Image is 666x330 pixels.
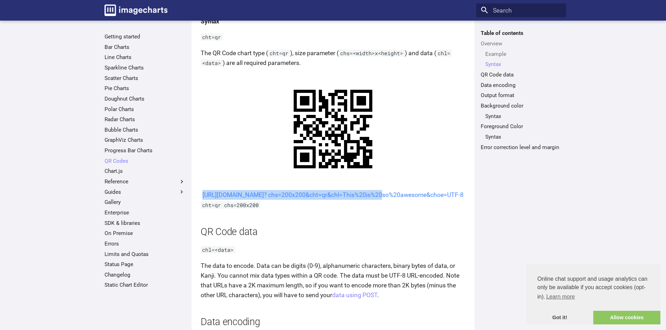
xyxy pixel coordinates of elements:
[201,225,465,239] h2: QR Code data
[526,264,660,324] div: cookieconsent
[339,50,405,57] code: chs=<width>x<height>
[105,75,185,82] a: Scatter Charts
[105,251,185,258] a: Limits and Quotas
[105,271,185,278] a: Changelog
[481,40,561,47] a: Overview
[105,261,185,268] a: Status Page
[105,33,185,40] a: Getting started
[476,30,566,151] nav: Table of contents
[485,133,561,140] a: Syntax
[476,3,566,17] input: Search
[202,191,464,198] a: [URL][DOMAIN_NAME]? chs=200x200&cht=qr&chl=This%20is%20so%20awesome&choe=UTF-8
[101,1,171,19] a: Image-Charts documentation
[105,85,185,92] a: Pie Charts
[593,311,660,325] a: allow cookies
[105,44,185,51] a: Bar Charts
[481,82,561,89] a: Data encoding
[201,315,465,329] h2: Data encoding
[201,16,465,26] h4: Syntax
[105,178,185,185] label: Reference
[105,126,185,133] a: Bubble Charts
[201,48,465,68] p: The QR Code chart type ( ), size parameter ( ) and data ( ) are all required parameters.
[485,113,561,120] a: Syntax
[476,30,566,37] label: Table of contents
[201,201,260,208] code: cht=qr chs=200x200
[485,51,561,58] a: Example
[481,71,561,78] a: QR Code data
[201,261,465,300] p: The data to encode. Data can be digits (0-9), alphanumeric characters, binary bytes of data, or K...
[278,74,388,184] img: chart
[526,311,593,325] a: dismiss cookie message
[481,51,561,68] nav: Overview
[201,34,223,41] code: cht=qr
[481,123,561,130] a: Foreground Color
[105,5,167,16] img: logo
[481,144,561,151] a: Error correction level and margin
[105,95,185,102] a: Doughnut Charts
[332,292,377,299] a: data using POST
[105,199,185,206] a: Gallery
[485,61,561,68] a: Syntax
[201,246,235,253] code: chl=<data>
[105,189,185,196] label: Guides
[105,209,185,216] a: Enterprise
[481,92,561,99] a: Output format
[481,113,561,120] nav: Background color
[545,292,576,302] a: learn more about cookies
[481,102,561,109] a: Background color
[105,220,185,227] a: SDK & libraries
[105,168,185,175] a: Chart.js
[268,50,290,57] code: cht=qr
[105,147,185,154] a: Progress Bar Charts
[105,116,185,123] a: Radar Charts
[481,133,561,140] nav: Foreground Color
[105,106,185,113] a: Polar Charts
[105,54,185,61] a: Line Charts
[105,240,185,247] a: Errors
[105,157,185,164] a: QR Codes
[105,281,185,288] a: Static Chart Editor
[105,64,185,71] a: Sparkline Charts
[537,275,649,302] span: Online chat support and usage analytics can only be available if you accept cookies (opt-in).
[105,137,185,144] a: GraphViz Charts
[105,230,185,237] a: On Premise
